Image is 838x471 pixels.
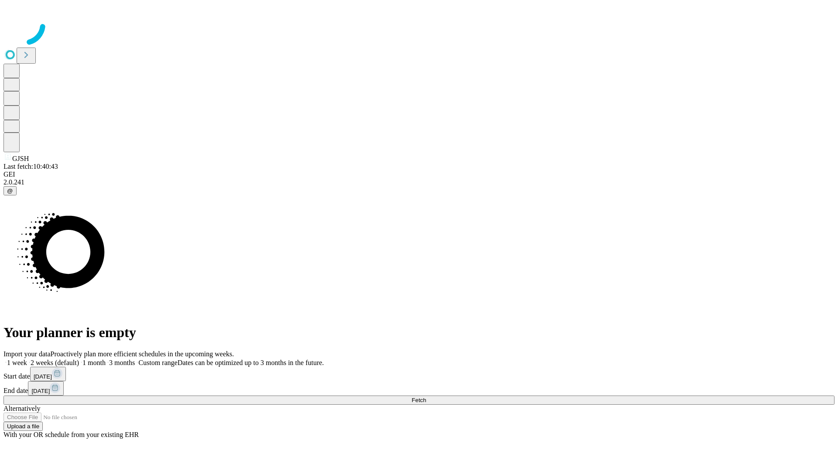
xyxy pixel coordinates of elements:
[3,367,835,381] div: Start date
[3,178,835,186] div: 2.0.241
[51,350,234,358] span: Proactively plan more efficient schedules in the upcoming weeks.
[34,373,52,380] span: [DATE]
[3,396,835,405] button: Fetch
[3,163,58,170] span: Last fetch: 10:40:43
[3,405,40,412] span: Alternatively
[28,381,64,396] button: [DATE]
[3,422,43,431] button: Upload a file
[109,359,135,366] span: 3 months
[3,171,835,178] div: GEI
[178,359,324,366] span: Dates can be optimized up to 3 months in the future.
[7,359,27,366] span: 1 week
[31,388,50,394] span: [DATE]
[12,155,29,162] span: GJSH
[138,359,177,366] span: Custom range
[7,188,13,194] span: @
[82,359,106,366] span: 1 month
[3,186,17,195] button: @
[3,381,835,396] div: End date
[3,324,835,341] h1: Your planner is empty
[31,359,79,366] span: 2 weeks (default)
[30,367,66,381] button: [DATE]
[3,350,51,358] span: Import your data
[412,397,426,403] span: Fetch
[3,431,139,438] span: With your OR schedule from your existing EHR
